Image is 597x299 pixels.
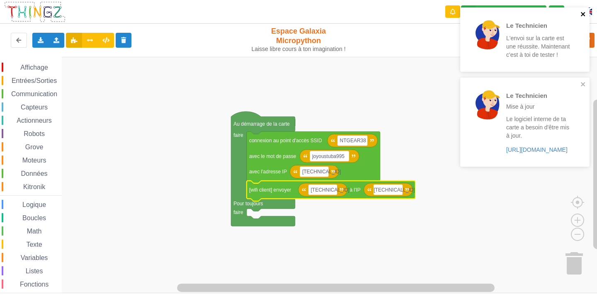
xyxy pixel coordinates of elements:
text: [wifi client] envoyer [249,187,291,193]
span: Math [26,228,43,235]
p: Le logiciel interne de ta carte a besoin d'être mis à jour. [506,115,571,140]
text: connexion au point d'accès SSID [249,138,322,143]
text: NTGEAR38 [340,138,366,143]
span: Communication [10,90,58,97]
img: thingz_logo.png [4,1,66,23]
button: close [580,81,586,89]
div: Laisse libre cours à ton imagination ! [248,46,349,53]
button: close [580,11,586,19]
span: Fonctions [19,281,50,288]
span: Boucles [21,214,47,221]
span: Texte [25,241,43,248]
p: Mise à jour [506,102,571,111]
span: Entrées/Sorties [10,77,58,84]
text: [TECHNICAL_ID] [302,169,341,175]
div: Ta base fonctionne bien ! [461,5,546,18]
span: Logique [21,201,47,208]
span: Données [20,170,49,177]
span: Kitronik [22,183,46,190]
span: Variables [19,254,49,261]
a: [URL][DOMAIN_NAME] [506,146,568,153]
p: Le Technicien [506,91,571,100]
text: Pour toujours [233,201,263,207]
span: Capteurs [19,104,49,111]
span: Actionneurs [15,117,53,124]
span: Listes [24,267,44,275]
text: [TECHNICAL_ID] [376,187,415,193]
div: Espace Galaxia Micropython [248,27,349,53]
p: Le Technicien [506,21,571,30]
text: joyoustuba995 [312,153,345,159]
span: Grove [24,143,45,151]
text: faire [233,132,243,138]
text: avec le mot de passe [249,153,296,159]
text: [TECHNICAL_ID] [311,187,349,193]
p: L'envoi sur la carte est une réussite. Maintenant c'est à toi de tester ! [506,34,571,59]
span: Robots [22,130,46,137]
text: avec l'adresse IP [249,169,287,175]
text: faire [233,209,243,215]
text: Au démarrage de la carte [233,121,290,127]
span: Affichage [19,64,49,71]
text: à l'IP [350,187,361,193]
span: Moteurs [21,157,48,164]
